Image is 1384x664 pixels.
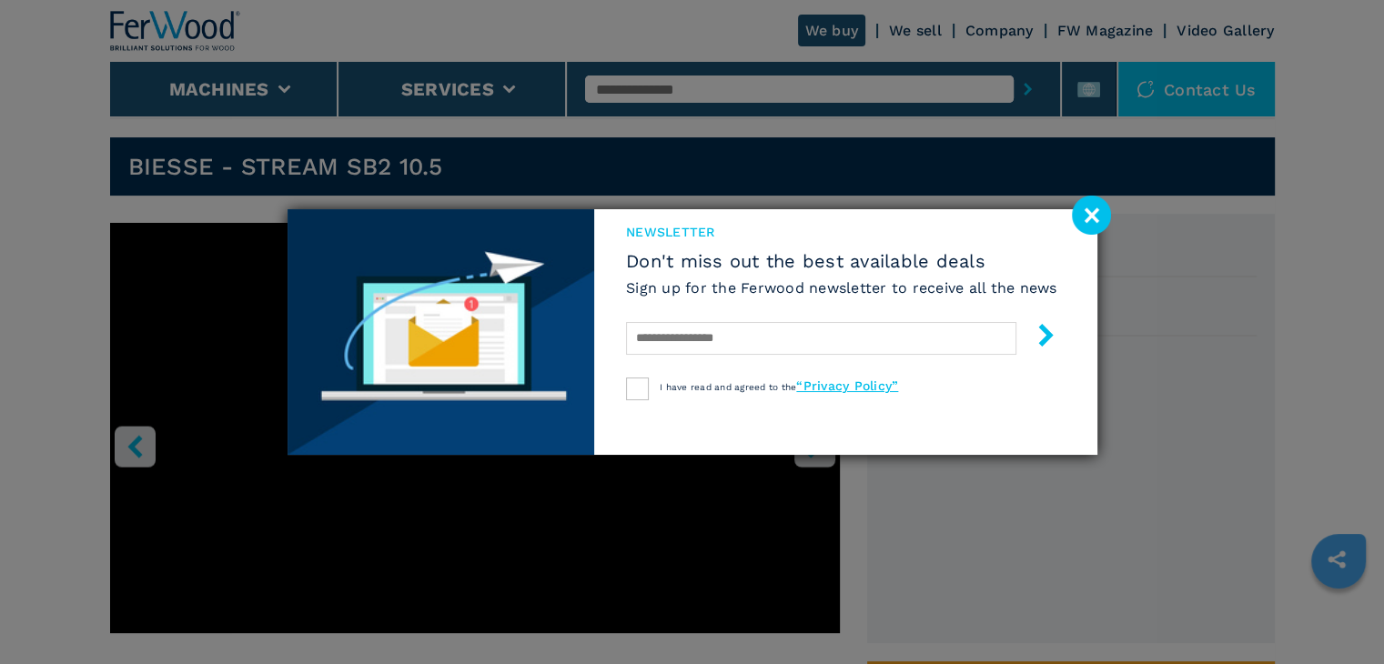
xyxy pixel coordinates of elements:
[1016,317,1057,359] button: submit-button
[626,223,1057,241] span: newsletter
[626,277,1057,298] h6: Sign up for the Ferwood newsletter to receive all the news
[626,250,1057,272] span: Don't miss out the best available deals
[796,378,898,393] a: “Privacy Policy”
[660,382,898,392] span: I have read and agreed to the
[288,209,595,455] img: Newsletter image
